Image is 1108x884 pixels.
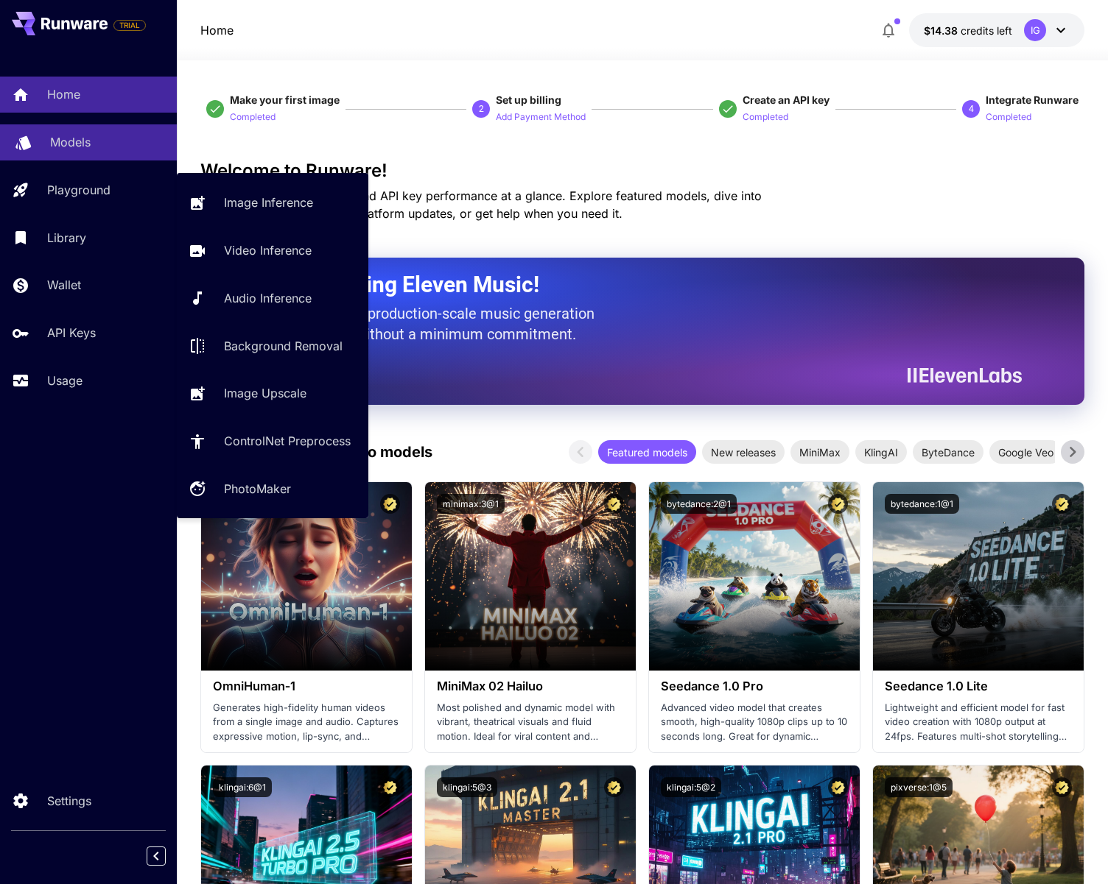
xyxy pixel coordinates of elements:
[743,93,830,106] span: Create an API key
[224,337,343,355] p: Background Removal
[885,679,1072,693] h3: Seedance 1.0 Lite
[743,110,788,124] p: Completed
[47,792,91,810] p: Settings
[1052,777,1072,797] button: Certified Model – Vetted for best performance and includes a commercial license.
[224,289,312,307] p: Audio Inference
[1052,494,1072,514] button: Certified Model – Vetted for best performance and includes a commercial license.
[201,482,412,671] img: alt
[200,160,1085,181] h3: Welcome to Runware!
[224,480,291,498] p: PhotoMaker
[1024,19,1046,41] div: IG
[47,85,80,103] p: Home
[873,482,1084,671] img: alt
[437,777,497,797] button: klingai:5@3
[924,24,961,37] span: $14.38
[200,21,234,39] nav: breadcrumb
[598,445,696,460] span: Featured models
[200,188,762,221] span: Check out your usage stats and API key performance at a glance. Explore featured models, dive int...
[224,432,351,450] p: ControlNet Preprocess
[158,843,177,869] div: Collapse sidebar
[604,777,624,797] button: Certified Model – Vetted for best performance and includes a commercial license.
[885,777,953,797] button: pixverse:1@5
[437,701,624,744] p: Most polished and dynamic model with vibrant, theatrical visuals and fluid motion. Ideal for vira...
[828,494,848,514] button: Certified Model – Vetted for best performance and includes a commercial license.
[661,777,721,797] button: klingai:5@2
[50,133,91,151] p: Models
[909,13,1084,47] button: $14.38326
[213,777,272,797] button: klingai:6@1
[661,701,848,744] p: Advanced video model that creates smooth, high-quality 1080p clips up to 10 seconds long. Great f...
[661,679,848,693] h3: Seedance 1.0 Pro
[114,20,145,31] span: TRIAL
[989,445,1062,460] span: Google Veo
[604,494,624,514] button: Certified Model – Vetted for best performance and includes a commercial license.
[47,181,111,199] p: Playground
[380,494,400,514] button: Certified Model – Vetted for best performance and includes a commercial license.
[649,482,860,671] img: alt
[496,110,586,124] p: Add Payment Method
[237,271,1011,299] h2: Now Supporting Eleven Music!
[986,110,1031,124] p: Completed
[177,233,368,269] a: Video Inference
[885,494,959,514] button: bytedance:1@1
[702,445,785,460] span: New releases
[855,445,907,460] span: KlingAI
[986,93,1079,106] span: Integrate Runware
[177,423,368,459] a: ControlNet Preprocess
[230,110,276,124] p: Completed
[177,375,368,411] a: Image Upscale
[230,93,340,106] span: Make your first image
[147,846,166,866] button: Collapse sidebar
[47,276,81,294] p: Wallet
[177,280,368,317] a: Audio Inference
[224,384,306,402] p: Image Upscale
[113,16,146,34] span: Add your payment card to enable full platform functionality.
[224,241,312,259] p: Video Inference
[200,21,234,39] p: Home
[913,445,983,460] span: ByteDance
[177,185,368,221] a: Image Inference
[885,701,1072,744] p: Lightweight and efficient model for fast video creation with 1080p output at 24fps. Features mult...
[177,471,368,507] a: PhotoMaker
[425,482,636,671] img: alt
[224,194,313,211] p: Image Inference
[47,372,83,389] p: Usage
[479,102,484,116] p: 2
[437,494,505,514] button: minimax:3@1
[437,679,624,693] h3: MiniMax 02 Hailuo
[380,777,400,797] button: Certified Model – Vetted for best performance and includes a commercial license.
[924,23,1012,38] div: $14.38326
[47,229,86,247] p: Library
[177,328,368,364] a: Background Removal
[969,102,974,116] p: 4
[47,324,96,342] p: API Keys
[828,777,848,797] button: Certified Model – Vetted for best performance and includes a commercial license.
[790,445,849,460] span: MiniMax
[961,24,1012,37] span: credits left
[237,303,606,344] p: The only way to get production-scale music generation from Eleven Labs without a minimum commitment.
[661,494,737,514] button: bytedance:2@1
[213,679,400,693] h3: OmniHuman‑1
[496,93,561,106] span: Set up billing
[213,701,400,744] p: Generates high-fidelity human videos from a single image and audio. Captures expressive motion, l...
